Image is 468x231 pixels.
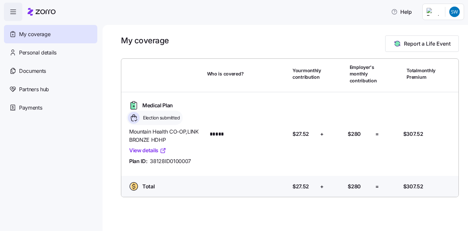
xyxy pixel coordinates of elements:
span: Total monthly Premium [407,67,435,81]
span: Total [142,182,154,191]
span: 38128ID0100007 [150,157,191,165]
a: Partners hub [4,80,97,98]
span: Personal details [19,49,57,57]
span: Report a Life Event [404,40,451,48]
img: cabf8e00012568733b385111fad0d55c [449,7,460,17]
span: Your monthly contribution [292,67,321,81]
span: = [375,130,379,138]
span: Election submitted [141,115,180,121]
span: Employer's monthly contribution [350,64,377,84]
span: $307.52 [403,130,423,138]
span: Help [391,8,412,16]
button: Report a Life Event [385,35,459,52]
span: My coverage [19,30,50,38]
span: Medical Plan [142,101,173,110]
span: + [320,182,324,191]
span: $27.52 [292,130,309,138]
span: Partners hub [19,85,49,94]
span: $27.52 [292,182,309,191]
span: = [375,182,379,191]
span: $307.52 [403,182,423,191]
h1: My coverage [121,35,169,46]
span: Payments [19,104,42,112]
span: $280 [348,130,361,138]
a: Documents [4,62,97,80]
span: Documents [19,67,46,75]
span: $280 [348,182,361,191]
span: Who is covered? [207,71,244,77]
span: Plan ID: [129,157,147,165]
a: My coverage [4,25,97,43]
a: Payments [4,98,97,117]
span: Mountain Health CO-OP , LINK BRONZE HDHP [129,128,202,144]
span: + [320,130,324,138]
a: View details [129,146,166,155]
button: Help [386,5,417,18]
img: Employer logo [427,8,440,16]
a: Personal details [4,43,97,62]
